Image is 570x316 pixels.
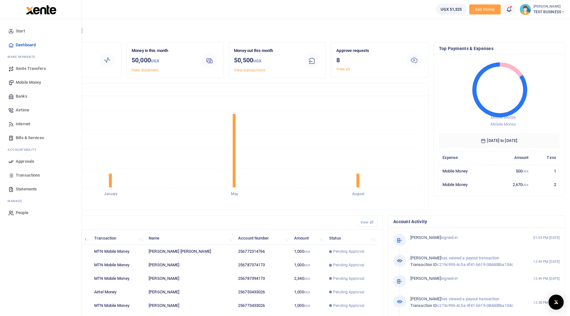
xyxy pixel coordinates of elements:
td: [PERSON_NAME] [145,272,235,285]
a: Approvals [5,155,77,168]
td: 1,000 [291,285,326,299]
td: MTN Mobile Money [91,299,145,313]
a: Internet [5,117,77,131]
a: People [5,206,77,220]
td: MTN Mobile Money [91,272,145,285]
small: UGX [522,170,528,173]
td: [PERSON_NAME] [PERSON_NAME] [145,245,235,258]
small: UGX [151,59,159,63]
button: Close [331,309,338,316]
a: Airtime [5,103,77,117]
td: 256787394173 [235,272,291,285]
a: View statement [132,68,158,72]
span: UGX 51,325 [441,6,462,13]
span: ake Payments [11,54,35,59]
p: has viewed a payout transaction c219c995-4c5a-4f41-b619-08ddd8ba134c [410,296,522,309]
small: UGX [304,263,310,267]
a: Transactions [5,168,77,182]
td: 2,340 [291,272,326,285]
a: View all [336,67,350,71]
td: Mobile Money [439,164,493,178]
a: logo-small logo-large logo-large [25,7,56,12]
td: 256773433026 [235,299,291,313]
span: Xente Transfers [16,65,46,72]
span: Mobile Money [16,79,41,86]
span: Pending Approval [333,303,364,308]
a: Dashboard [5,38,77,52]
li: Ac [5,145,77,155]
li: Toup your wallet [469,4,501,15]
h3: 50,500 [234,55,298,66]
td: 256772314766 [235,245,291,258]
th: Amount: activate to sort column ascending [291,231,326,245]
h4: Recent Transactions [29,219,353,226]
th: Status: activate to sort column ascending [326,231,378,245]
span: Mobile Money [491,115,516,120]
a: Start [5,24,77,38]
small: [PERSON_NAME] [533,4,565,9]
a: Banks [5,89,77,103]
span: Pending Approval [333,276,364,281]
li: M [5,52,77,62]
small: UGX [522,183,528,187]
a: View transactions [234,68,265,72]
td: [PERSON_NAME] [145,285,235,299]
td: 1 [532,164,560,178]
p: Approve requests [336,48,400,54]
span: [PERSON_NAME] [410,296,441,301]
td: 256753433026 [235,285,291,299]
span: Bills & Services [16,135,44,141]
tspan: May [231,192,238,196]
th: Name: activate to sort column ascending [145,231,235,245]
h4: Top Payments & Expenses [439,45,560,52]
span: Banks [16,93,27,99]
h3: 50,000 [132,55,195,66]
a: Xente Transfers [5,62,77,76]
p: has viewed a payout transaction c219c995-4c5a-4f41-b619-08ddd8ba134c [410,255,522,268]
span: Transactions [16,172,40,178]
td: 500 [493,164,532,178]
tspan: August [352,192,365,196]
small: UGX [304,291,310,294]
a: profile-user [PERSON_NAME] TEST BUSINESS [520,4,565,15]
td: [PERSON_NAME] [145,299,235,313]
span: Add money [469,4,501,15]
p: Money in this month [132,48,195,54]
p: Money out this month [234,48,298,54]
span: Transaction ID [410,262,437,267]
span: TEST BUSINESS [533,9,565,15]
small: 12:49 PM [DATE] [533,259,560,264]
span: Mobile Money [491,122,516,127]
span: Pending Approval [333,262,364,268]
p: signed-in [410,234,522,241]
a: Statements [5,182,77,196]
td: 2,670 [493,178,532,191]
span: Start [16,28,25,34]
td: [PERSON_NAME] [145,258,235,272]
span: Internet [16,121,30,127]
th: Account Number: activate to sort column ascending [235,231,291,245]
span: [PERSON_NAME] [410,276,441,281]
th: Amount [493,151,532,164]
a: Bills & Services [5,131,77,145]
span: Airtime [16,107,29,113]
tspan: January [104,192,118,196]
td: MTN Mobile Money [91,245,145,258]
small: UGX [304,277,310,280]
td: MTN Mobile Money [91,258,145,272]
span: Dashboard [16,42,36,48]
img: profile-user [520,4,531,15]
span: [PERSON_NAME] [410,235,441,240]
span: anage [11,199,22,203]
a: Add money [469,7,501,11]
div: Open Intercom Messenger [549,295,564,310]
p: signed-in [410,275,522,282]
span: Statements [16,186,37,192]
td: 2 [532,178,560,191]
span: Pending Approval [333,249,364,254]
td: 256787374173 [235,258,291,272]
small: UGX [304,304,310,308]
small: 01:53 PM [DATE] [533,235,560,240]
h4: Transactions Overview [29,86,423,93]
img: logo-large [26,5,56,14]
